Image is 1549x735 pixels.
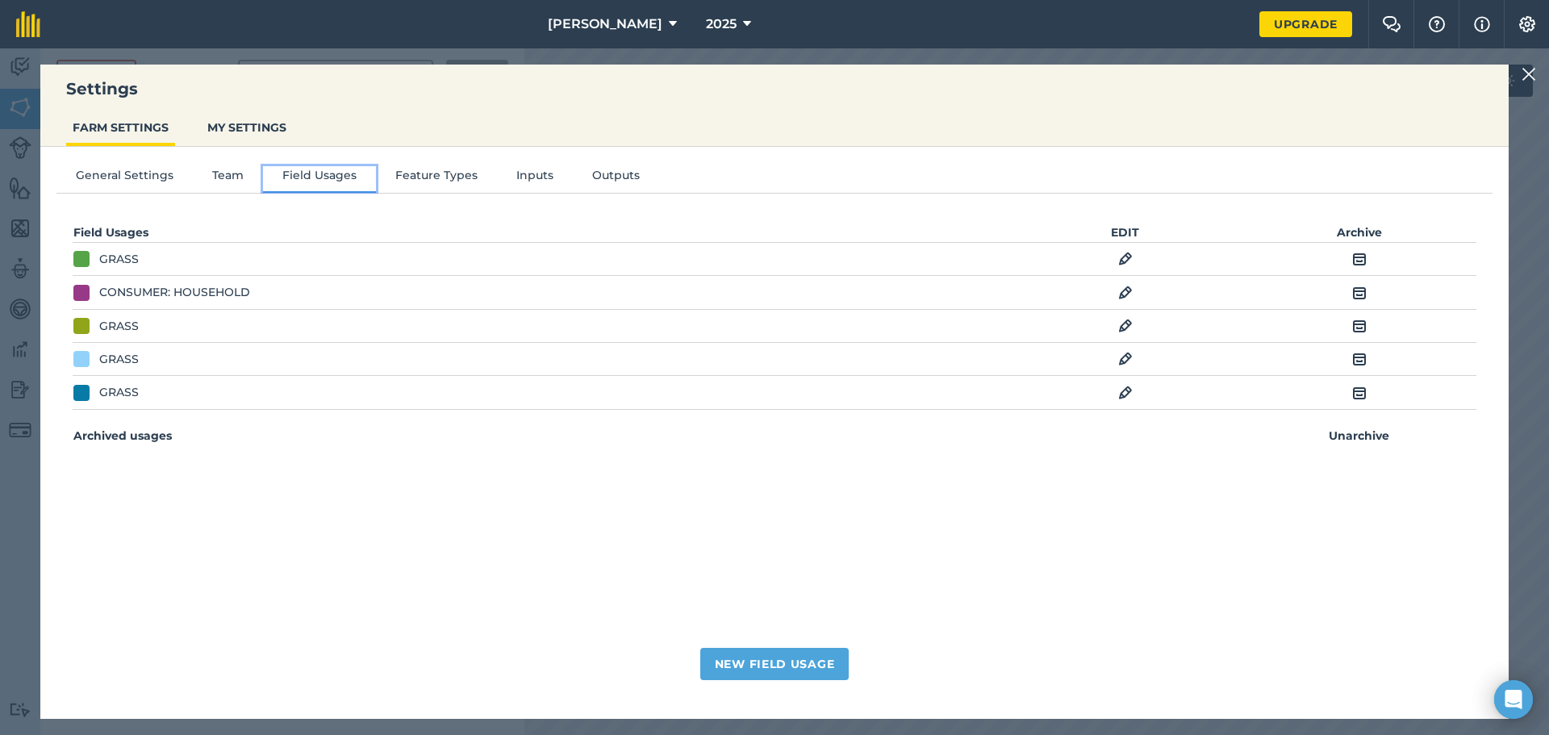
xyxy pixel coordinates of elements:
[99,283,250,301] div: CONSUMER: HOUSEHOLD
[99,250,139,268] div: GRASS
[1352,283,1367,303] img: svg+xml;base64,PHN2ZyB4bWxucz0iaHR0cDovL3d3dy53My5vcmcvMjAwMC9zdmciIHdpZHRoPSIxOCIgaGVpZ2h0PSIyNC...
[73,223,774,243] th: Field Usages
[1008,223,1242,243] th: EDIT
[1352,383,1367,403] img: svg+xml;base64,PHN2ZyB4bWxucz0iaHR0cDovL3d3dy53My5vcmcvMjAwMC9zdmciIHdpZHRoPSIxOCIgaGVpZ2h0PSIyNC...
[201,112,293,143] button: MY SETTINGS
[1352,249,1367,269] img: svg+xml;base64,PHN2ZyB4bWxucz0iaHR0cDovL3d3dy53My5vcmcvMjAwMC9zdmciIHdpZHRoPSIxOCIgaGVpZ2h0PSIyNC...
[548,15,662,34] span: [PERSON_NAME]
[1118,383,1133,403] img: svg+xml;base64,PHN2ZyB4bWxucz0iaHR0cDovL3d3dy53My5vcmcvMjAwMC9zdmciIHdpZHRoPSIxOCIgaGVpZ2h0PSIyNC...
[376,166,497,190] button: Feature Types
[573,166,659,190] button: Outputs
[1118,316,1133,336] img: svg+xml;base64,PHN2ZyB4bWxucz0iaHR0cDovL3d3dy53My5vcmcvMjAwMC9zdmciIHdpZHRoPSIxOCIgaGVpZ2h0PSIyNC...
[263,166,376,190] button: Field Usages
[1118,283,1133,303] img: svg+xml;base64,PHN2ZyB4bWxucz0iaHR0cDovL3d3dy53My5vcmcvMjAwMC9zdmciIHdpZHRoPSIxOCIgaGVpZ2h0PSIyNC...
[40,77,1509,100] h3: Settings
[66,112,175,143] button: FARM SETTINGS
[1474,15,1490,34] img: svg+xml;base64,PHN2ZyB4bWxucz0iaHR0cDovL3d3dy53My5vcmcvMjAwMC9zdmciIHdpZHRoPSIxNyIgaGVpZ2h0PSIxNy...
[1427,16,1447,32] img: A question mark icon
[1522,65,1536,84] img: svg+xml;base64,PHN2ZyB4bWxucz0iaHR0cDovL3d3dy53My5vcmcvMjAwMC9zdmciIHdpZHRoPSIyMiIgaGVpZ2h0PSIzMC...
[1352,316,1367,336] img: svg+xml;base64,PHN2ZyB4bWxucz0iaHR0cDovL3d3dy53My5vcmcvMjAwMC9zdmciIHdpZHRoPSIxOCIgaGVpZ2h0PSIyNC...
[99,317,139,335] div: GRASS
[1382,16,1401,32] img: Two speech bubbles overlapping with the left bubble in the forefront
[706,15,737,34] span: 2025
[193,166,263,190] button: Team
[1494,680,1533,719] div: Open Intercom Messenger
[497,166,573,190] button: Inputs
[1118,349,1133,369] img: svg+xml;base64,PHN2ZyB4bWxucz0iaHR0cDovL3d3dy53My5vcmcvMjAwMC9zdmciIHdpZHRoPSIxOCIgaGVpZ2h0PSIyNC...
[1352,349,1367,369] img: svg+xml;base64,PHN2ZyB4bWxucz0iaHR0cDovL3d3dy53My5vcmcvMjAwMC9zdmciIHdpZHRoPSIxOCIgaGVpZ2h0PSIyNC...
[1118,249,1133,269] img: svg+xml;base64,PHN2ZyB4bWxucz0iaHR0cDovL3d3dy53My5vcmcvMjAwMC9zdmciIHdpZHRoPSIxOCIgaGVpZ2h0PSIyNC...
[1518,16,1537,32] img: A cog icon
[1242,426,1476,445] th: Unarchive
[1242,223,1476,243] th: Archive
[73,426,774,445] th: Archived usages
[1259,11,1352,37] a: Upgrade
[56,166,193,190] button: General Settings
[99,350,139,368] div: GRASS
[16,11,40,37] img: fieldmargin Logo
[700,648,850,680] button: New Field Usage
[99,383,139,401] div: GRASS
